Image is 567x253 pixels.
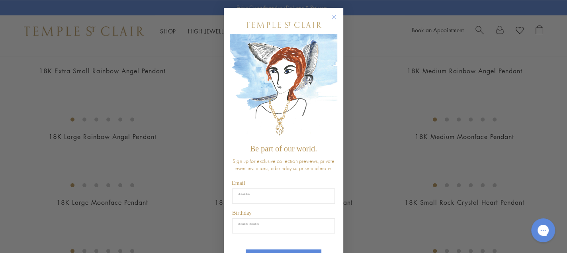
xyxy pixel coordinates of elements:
[250,144,317,153] span: Be part of our world.
[233,157,334,172] span: Sign up for exclusive collection previews, private event invitations, a birthday surprise and more.
[232,210,252,216] span: Birthday
[232,180,245,186] span: Email
[527,216,559,245] iframe: Gorgias live chat messenger
[230,34,337,140] img: c4a9eb12-d91a-4d4a-8ee0-386386f4f338.jpeg
[246,22,321,28] img: Temple St. Clair
[232,188,335,204] input: Email
[333,16,343,26] button: Close dialog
